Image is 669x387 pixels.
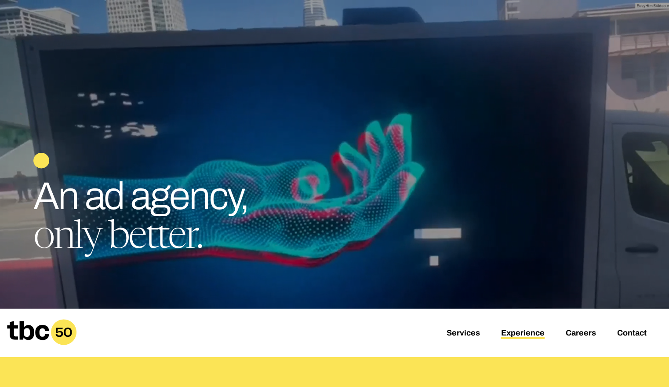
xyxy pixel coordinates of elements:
[566,328,596,339] a: Careers
[501,328,545,339] a: Experience
[7,339,76,348] a: Home
[447,328,480,339] a: Services
[33,219,203,258] span: only better.
[617,328,647,339] a: Contact
[33,175,248,217] span: An ad agency,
